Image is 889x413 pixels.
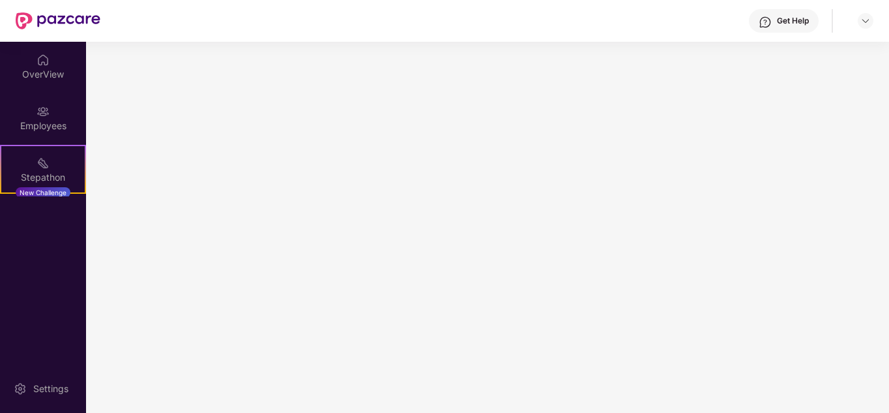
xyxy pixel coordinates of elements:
[16,187,70,198] div: New Challenge
[36,105,50,118] img: svg+xml;base64,PHN2ZyBpZD0iRW1wbG95ZWVzIiB4bWxucz0iaHR0cDovL3d3dy53My5vcmcvMjAwMC9zdmciIHdpZHRoPS...
[36,54,50,67] img: svg+xml;base64,PHN2ZyBpZD0iSG9tZSIgeG1sbnM9Imh0dHA6Ly93d3cudzMub3JnLzIwMDAvc3ZnIiB3aWR0aD0iMjAiIG...
[860,16,871,26] img: svg+xml;base64,PHN2ZyBpZD0iRHJvcGRvd24tMzJ4MzIiIHhtbG5zPSJodHRwOi8vd3d3LnczLm9yZy8yMDAwL3N2ZyIgd2...
[14,382,27,395] img: svg+xml;base64,PHN2ZyBpZD0iU2V0dGluZy0yMHgyMCIgeG1sbnM9Imh0dHA6Ly93d3cudzMub3JnLzIwMDAvc3ZnIiB3aW...
[759,16,772,29] img: svg+xml;base64,PHN2ZyBpZD0iSGVscC0zMngzMiIgeG1sbnM9Imh0dHA6Ly93d3cudzMub3JnLzIwMDAvc3ZnIiB3aWR0aD...
[36,157,50,170] img: svg+xml;base64,PHN2ZyB4bWxucz0iaHR0cDovL3d3dy53My5vcmcvMjAwMC9zdmciIHdpZHRoPSIyMSIgaGVpZ2h0PSIyMC...
[16,12,100,29] img: New Pazcare Logo
[29,382,72,395] div: Settings
[1,171,85,184] div: Stepathon
[777,16,809,26] div: Get Help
